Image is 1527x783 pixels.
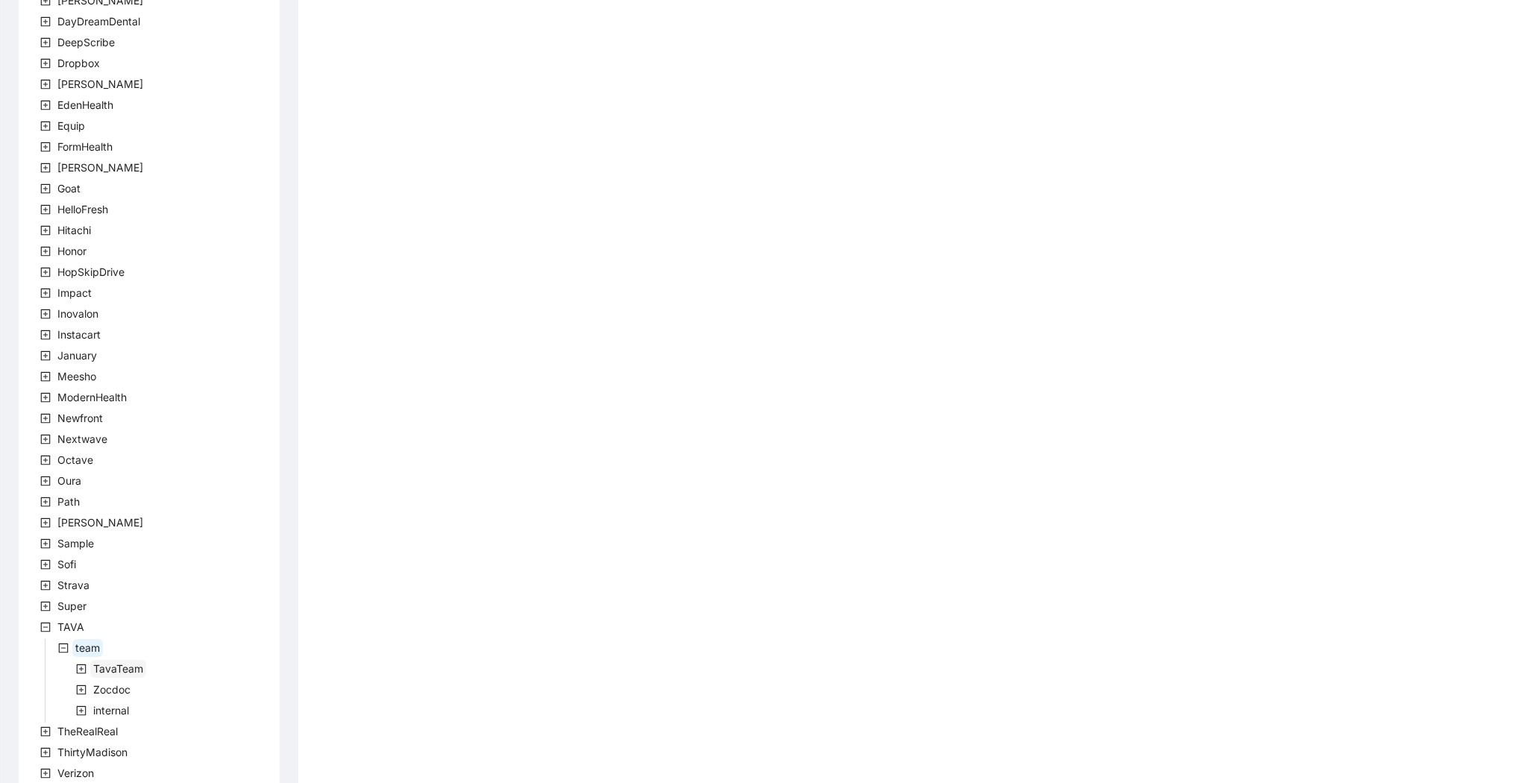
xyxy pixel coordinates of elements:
span: plus-square [40,768,51,779]
span: internal [90,702,132,720]
span: TavaTeam [93,662,143,675]
span: Super [57,600,86,612]
span: ModernHealth [54,389,130,406]
span: FormHealth [57,140,113,153]
span: TAVA [57,620,84,633]
span: plus-square [40,413,51,424]
span: Zocdoc [93,683,130,696]
span: [PERSON_NAME] [57,161,143,174]
span: plus-square [76,705,86,716]
span: plus-square [40,100,51,110]
span: Instacart [54,326,104,344]
span: Rothman [54,514,146,532]
span: [PERSON_NAME] [57,516,143,529]
span: plus-square [40,37,51,48]
span: Strava [54,576,92,594]
span: Path [54,493,83,511]
span: Sample [57,537,94,550]
span: Inovalon [57,307,98,320]
span: team [75,641,100,654]
span: plus-square [40,559,51,570]
span: Earnest [54,75,146,93]
span: Hitachi [57,224,91,236]
span: ThirtyMadison [57,746,127,758]
span: plus-square [40,371,51,382]
span: plus-square [40,204,51,215]
span: Verizon [54,764,97,782]
span: plus-square [40,288,51,298]
span: plus-square [40,434,51,444]
span: plus-square [40,726,51,737]
span: minus-square [58,643,69,653]
span: DeepScribe [54,34,118,51]
span: Dropbox [54,54,103,72]
span: plus-square [40,455,51,465]
span: Garner [54,159,146,177]
span: Goat [57,182,81,195]
span: January [54,347,100,365]
span: DeepScribe [57,36,115,48]
span: Meesho [54,368,99,386]
span: Path [57,495,80,508]
span: plus-square [76,685,86,695]
span: Sofi [54,556,79,573]
span: plus-square [40,330,51,340]
span: Oura [54,472,84,490]
span: Oura [57,474,81,487]
span: plus-square [40,476,51,486]
span: internal [93,704,129,717]
span: plus-square [76,664,86,674]
span: TheRealReal [57,725,118,738]
span: plus-square [40,246,51,257]
span: plus-square [40,79,51,89]
span: TAVA [54,618,87,636]
span: Equip [57,119,85,132]
span: ModernHealth [57,391,127,403]
span: Zocdoc [90,681,133,699]
span: plus-square [40,225,51,236]
span: Hitachi [54,221,94,239]
span: plus-square [40,16,51,27]
span: Honor [57,245,86,257]
span: minus-square [40,622,51,632]
span: plus-square [40,392,51,403]
span: plus-square [40,267,51,277]
span: plus-square [40,497,51,507]
span: Instacart [57,328,101,341]
span: HelloFresh [54,201,111,218]
span: Newfront [57,412,103,424]
span: Impact [57,286,92,299]
span: TheRealReal [54,723,121,740]
span: Sofi [57,558,76,570]
span: HelloFresh [57,203,108,216]
span: DayDreamDental [54,13,143,31]
span: HopSkipDrive [57,265,125,278]
span: Octave [54,451,96,469]
span: Dropbox [57,57,100,69]
span: Verizon [57,767,94,779]
span: plus-square [40,183,51,194]
span: Impact [54,284,95,302]
span: January [57,349,97,362]
span: [PERSON_NAME] [57,78,143,90]
span: plus-square [40,747,51,758]
span: plus-square [40,580,51,591]
span: plus-square [40,142,51,152]
span: plus-square [40,309,51,319]
span: plus-square [40,538,51,549]
span: plus-square [40,601,51,611]
span: Honor [54,242,89,260]
span: plus-square [40,163,51,173]
span: plus-square [40,121,51,131]
span: HopSkipDrive [54,263,127,281]
span: Goat [54,180,84,198]
span: Sample [54,535,97,553]
span: Meesho [57,370,96,383]
span: Super [54,597,89,615]
span: FormHealth [54,138,116,156]
span: Octave [57,453,93,466]
span: Inovalon [54,305,101,323]
span: TavaTeam [90,660,146,678]
span: ThirtyMadison [54,743,130,761]
span: plus-square [40,350,51,361]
